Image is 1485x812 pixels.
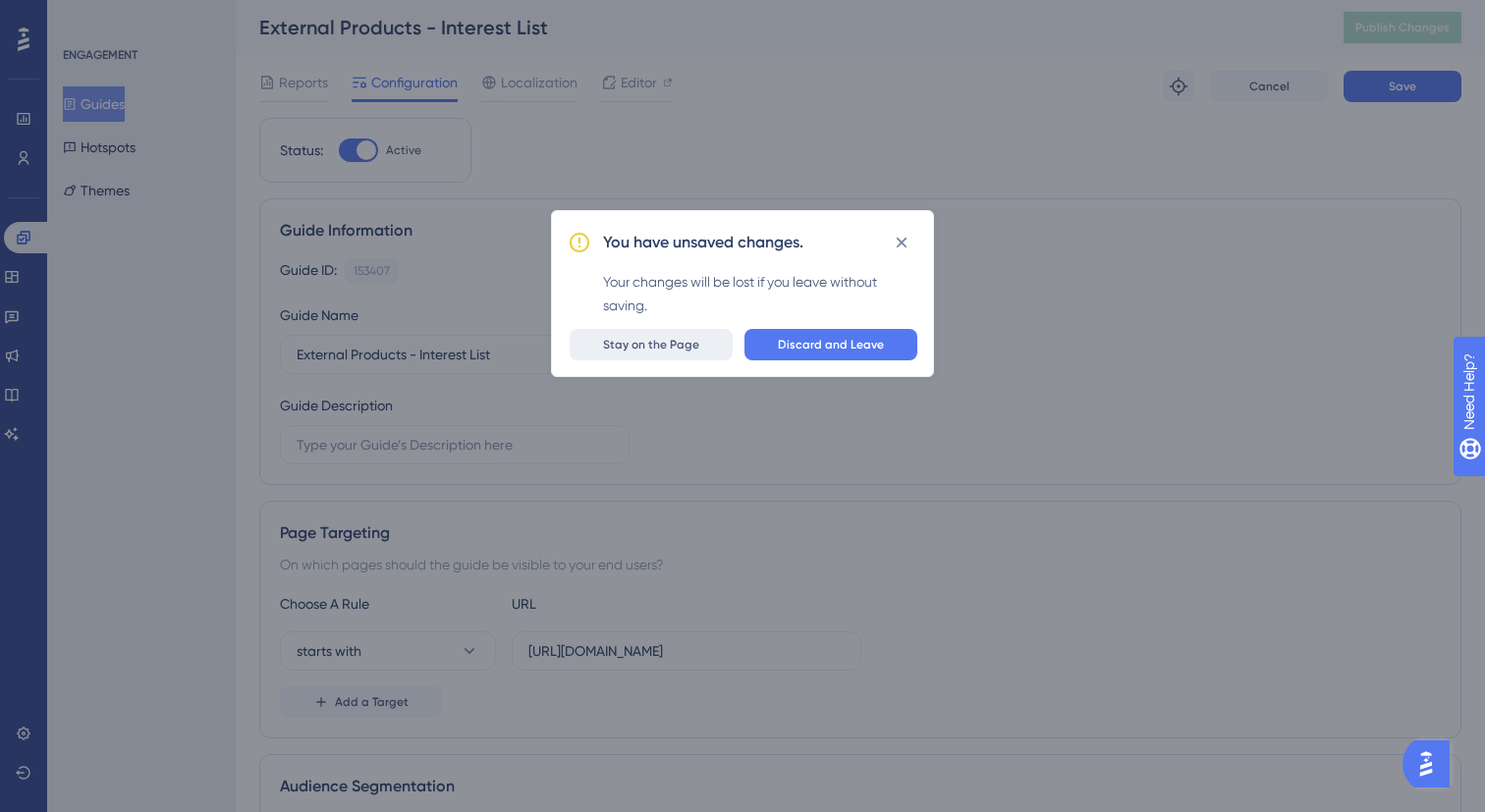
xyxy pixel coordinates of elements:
[603,337,699,352] span: Stay on the Page
[603,231,803,254] h2: You have unsaved changes.
[46,5,123,28] span: Need Help?
[778,337,884,352] span: Discard and Leave
[1402,734,1461,793] iframe: UserGuiding AI Assistant Launcher
[603,270,917,317] div: Your changes will be lost if you leave without saving.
